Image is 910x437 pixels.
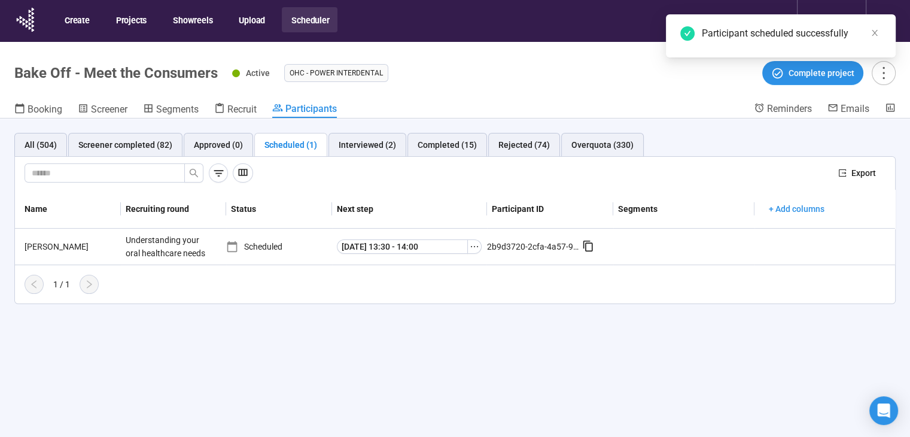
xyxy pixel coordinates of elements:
[754,102,812,117] a: Reminders
[14,102,62,118] a: Booking
[339,138,396,151] div: Interviewed (2)
[106,7,155,32] button: Projects
[20,240,121,253] div: [PERSON_NAME]
[84,280,94,289] span: right
[189,168,199,178] span: search
[121,190,227,229] th: Recruiting round
[332,190,487,229] th: Next step
[571,138,634,151] div: Overquota (330)
[337,239,468,254] button: [DATE] 13:30 - 14:00
[875,65,891,81] span: more
[827,102,869,117] a: Emails
[78,138,172,151] div: Screener completed (82)
[14,65,218,81] h1: Bake Off - Meet the Consumers
[91,104,127,115] span: Screener
[470,242,479,251] span: ellipsis
[829,163,885,183] button: exportExport
[841,103,869,114] span: Emails
[229,7,273,32] button: Upload
[272,102,337,118] a: Participants
[264,138,317,151] div: Scheduled (1)
[486,240,582,253] div: 2b9d3720-2cfa-4a57-99ac-7509edaa13c8
[25,138,57,151] div: All (504)
[290,67,383,79] span: OHC - Power Interdental
[769,202,824,216] span: + Add columns
[80,275,99,294] button: right
[767,103,812,114] span: Reminders
[53,278,70,291] div: 1 / 1
[194,138,243,151] div: Approved (0)
[282,7,337,32] button: Scheduler
[184,163,203,183] button: search
[702,26,881,41] div: Participant scheduled successfully
[869,396,898,425] div: Open Intercom Messenger
[762,61,863,85] button: Complete project
[78,102,127,118] a: Screener
[418,138,477,151] div: Completed (15)
[143,102,199,118] a: Segments
[226,190,332,229] th: Status
[227,104,257,115] span: Recruit
[156,104,199,115] span: Segments
[55,7,98,32] button: Create
[246,68,270,78] span: Active
[285,103,337,114] span: Participants
[809,10,850,32] div: Philips
[28,104,62,115] span: Booking
[226,240,332,253] div: Scheduled
[838,169,847,177] span: export
[342,240,418,253] span: [DATE] 13:30 - 14:00
[498,138,550,151] div: Rejected (74)
[613,190,754,229] th: Segments
[872,61,896,85] button: more
[467,239,482,254] button: ellipsis
[487,190,614,229] th: Participant ID
[29,280,39,289] span: left
[871,29,879,37] span: close
[851,166,876,180] span: Export
[25,275,44,294] button: left
[214,102,257,118] a: Recruit
[759,199,834,218] button: + Add columns
[680,26,695,41] span: check-circle
[789,66,854,80] span: Complete project
[163,7,221,32] button: Showreels
[121,229,211,265] div: Understanding your oral healthcare needs
[15,190,121,229] th: Name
